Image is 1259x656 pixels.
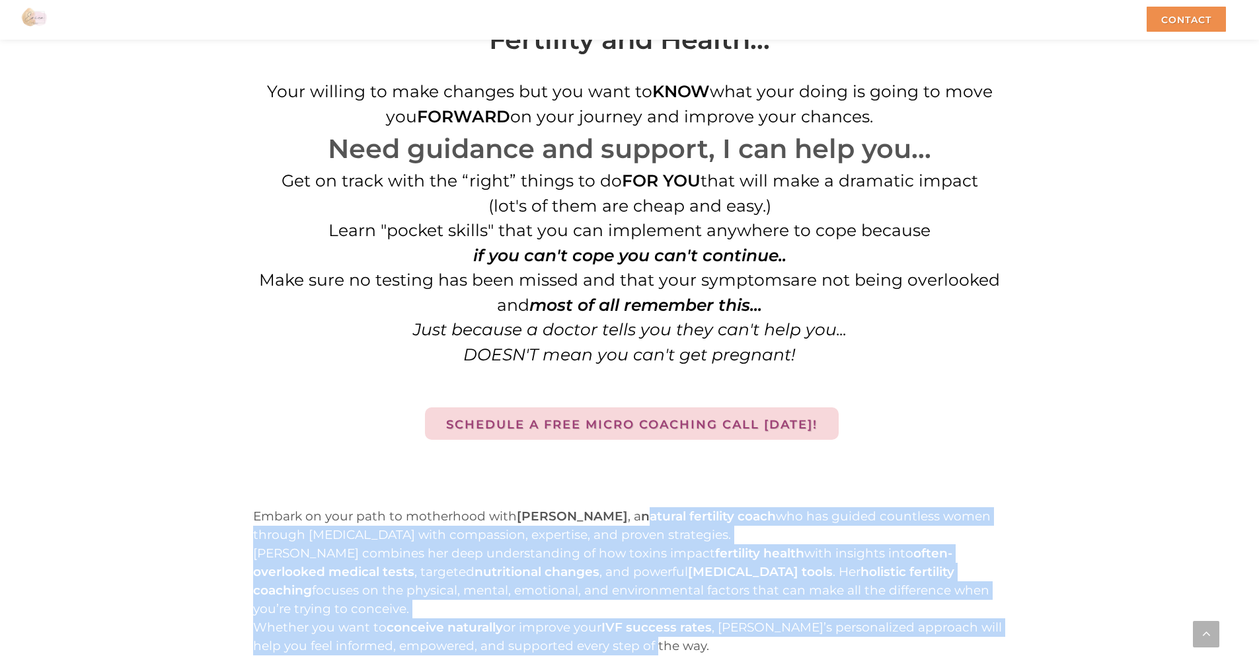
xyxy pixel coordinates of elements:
span: (lot's of them are cheap and easy.) [488,196,771,216]
strong: FORWARD [417,106,510,126]
strong: FOR YOU [622,171,701,190]
em: Just because a doctor tells you they can't help you... [413,319,847,339]
strong: fertility health [715,546,804,561]
span: Need guidance and support, I can help you... [328,132,931,165]
strong: IVF success rates [601,620,712,635]
strong: [PERSON_NAME] [517,509,628,524]
div: [PERSON_NAME] combines her deep understanding of how toxins impact with insights into , targeted ... [253,544,1007,618]
em: most of all remember this... [529,295,762,315]
div: Embark on your path to motherhood with , a who has guided countless women through [MEDICAL_DATA] ... [253,507,1007,544]
span: are not being overlooked and [497,270,1000,315]
strong: nutritional changes [475,564,599,579]
strong: KNOW [652,81,710,101]
strong: [MEDICAL_DATA] tools [688,564,833,579]
div: Whether you want to or improve your , [PERSON_NAME]’s personalized approach will help you feel in... [253,618,1007,655]
a: Schedule a free Micro Coaching call [DATE]! [425,407,839,440]
span: Get on track with the “right” things to do that will make a dramatic impact [282,171,978,190]
em: DOESN'T mean you can't get pregnant! [463,345,796,364]
div: Contact [1147,7,1226,32]
span: Make sure no testing has been missed and that your symptoms [259,270,790,290]
span: Your willing to make changes but you want to what your doing is going to move you on your journey... [267,81,993,126]
strong: natural fertility coach [641,509,776,524]
span: Learn "pocket skills" that you can implement anywhere to cope because [328,220,931,240]
em: if you can't cope you can't continue.. [473,245,786,265]
strong: conceive naturally [387,620,503,635]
